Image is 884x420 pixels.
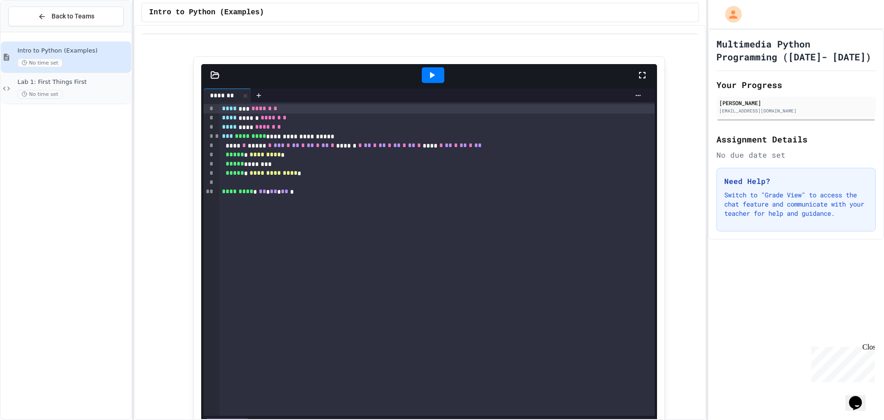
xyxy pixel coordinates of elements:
span: No time set [17,90,63,99]
h2: Your Progress [716,78,876,91]
span: Lab 1: First Things First [17,78,129,86]
div: [PERSON_NAME] [719,99,873,107]
span: Intro to Python (Examples) [149,7,264,18]
h2: Assignment Details [716,133,876,146]
iframe: chat widget [845,383,875,411]
p: Switch to "Grade View" to access the chat feature and communicate with your teacher for help and ... [724,190,868,218]
div: Chat with us now!Close [4,4,64,59]
div: My Account [715,4,744,25]
button: Back to Teams [8,6,124,26]
iframe: chat widget [808,343,875,382]
div: [EMAIL_ADDRESS][DOMAIN_NAME] [719,107,873,114]
span: Back to Teams [52,12,94,21]
h1: Multimedia Python Programming ([DATE]- [DATE]) [716,37,876,63]
span: Intro to Python (Examples) [17,47,129,55]
div: No due date set [716,149,876,160]
span: No time set [17,59,63,67]
h3: Need Help? [724,176,868,187]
